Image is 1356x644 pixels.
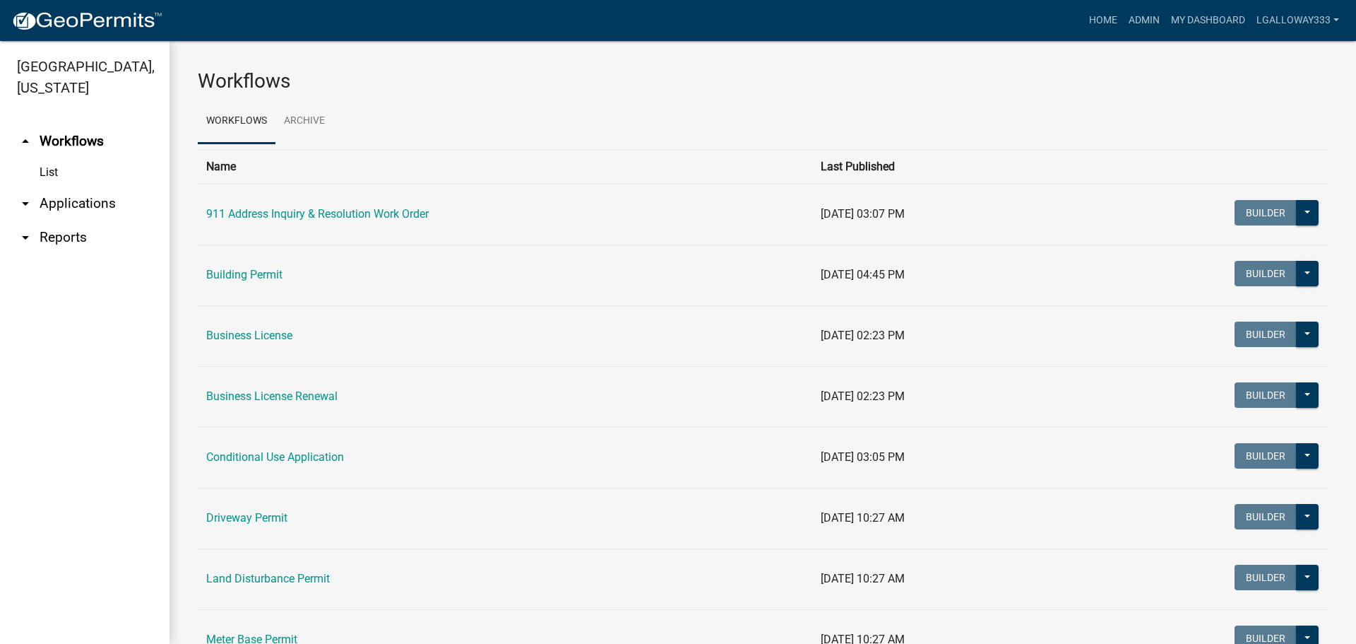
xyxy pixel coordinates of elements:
[17,133,34,150] i: arrow_drop_up
[821,450,905,464] span: [DATE] 03:05 PM
[821,329,905,342] span: [DATE] 02:23 PM
[821,390,905,403] span: [DATE] 02:23 PM
[812,149,1069,184] th: Last Published
[821,207,905,221] span: [DATE] 03:07 PM
[1123,7,1165,34] a: Admin
[821,268,905,281] span: [DATE] 04:45 PM
[206,572,330,585] a: Land Disturbance Permit
[1251,7,1345,34] a: lgalloway333
[1235,382,1297,408] button: Builder
[17,195,34,212] i: arrow_drop_down
[206,390,338,403] a: Business License Renewal
[206,329,292,342] a: Business License
[206,450,344,464] a: Conditional Use Application
[1235,200,1297,226] button: Builder
[206,207,429,221] a: 911 Address Inquiry & Resolution Work Order
[821,511,905,525] span: [DATE] 10:27 AM
[1235,443,1297,469] button: Builder
[1165,7,1251,34] a: My Dashboard
[275,99,333,144] a: Archive
[1083,7,1123,34] a: Home
[206,511,287,525] a: Driveway Permit
[1235,322,1297,347] button: Builder
[1235,504,1297,529] button: Builder
[1235,565,1297,590] button: Builder
[198,69,1328,93] h3: Workflows
[198,99,275,144] a: Workflows
[198,149,812,184] th: Name
[206,268,282,281] a: Building Permit
[1235,261,1297,286] button: Builder
[821,572,905,585] span: [DATE] 10:27 AM
[17,229,34,246] i: arrow_drop_down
